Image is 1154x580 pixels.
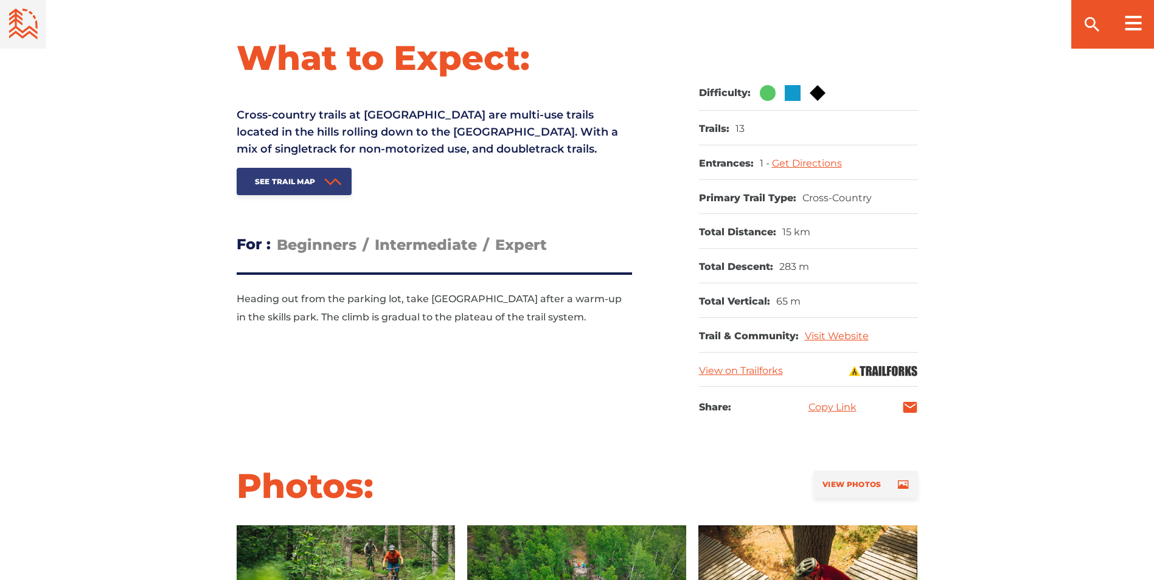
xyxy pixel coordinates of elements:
[699,192,796,205] dt: Primary Trail Type:
[699,399,731,416] h3: Share:
[802,192,872,205] dd: Cross-Country
[255,177,316,186] span: See Trail Map
[760,85,776,101] img: Green Circle
[782,226,810,239] dd: 15 km
[772,157,842,169] a: Get Directions
[785,85,801,101] img: Blue Square
[1082,15,1102,34] ion-icon: search
[813,471,917,498] a: View Photos
[779,261,809,274] dd: 283 m
[902,399,918,415] a: mail
[495,236,547,254] span: Expert
[699,365,783,376] a: View on Trailforks
[375,236,477,254] span: Intermediate
[699,261,773,274] dt: Total Descent:
[237,232,271,257] h3: For
[808,402,857,412] a: Copy Link
[237,464,374,507] h2: Photos:
[699,330,799,343] dt: Trail & Community:
[237,290,632,326] p: Heading out from the parking lot, take [GEOGRAPHIC_DATA] after a warm-up in the skills park. The ...
[237,106,632,157] p: Cross-country trails at [GEOGRAPHIC_DATA] are multi-use trails located in the hills rolling down ...
[699,295,770,308] dt: Total Vertical:
[848,365,918,377] img: Trailforks
[810,85,826,101] img: Black Diamond
[699,226,776,239] dt: Total Distance:
[735,123,745,136] dd: 13
[699,157,754,170] dt: Entrances:
[822,480,881,489] span: View Photos
[277,236,356,254] span: Beginners
[699,87,751,100] dt: Difficulty:
[776,295,801,308] dd: 65 m
[699,123,729,136] dt: Trails:
[237,168,352,195] a: See Trail Map
[805,330,869,342] a: Visit Website
[760,157,772,169] span: 1
[237,36,632,79] h1: What to Expect:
